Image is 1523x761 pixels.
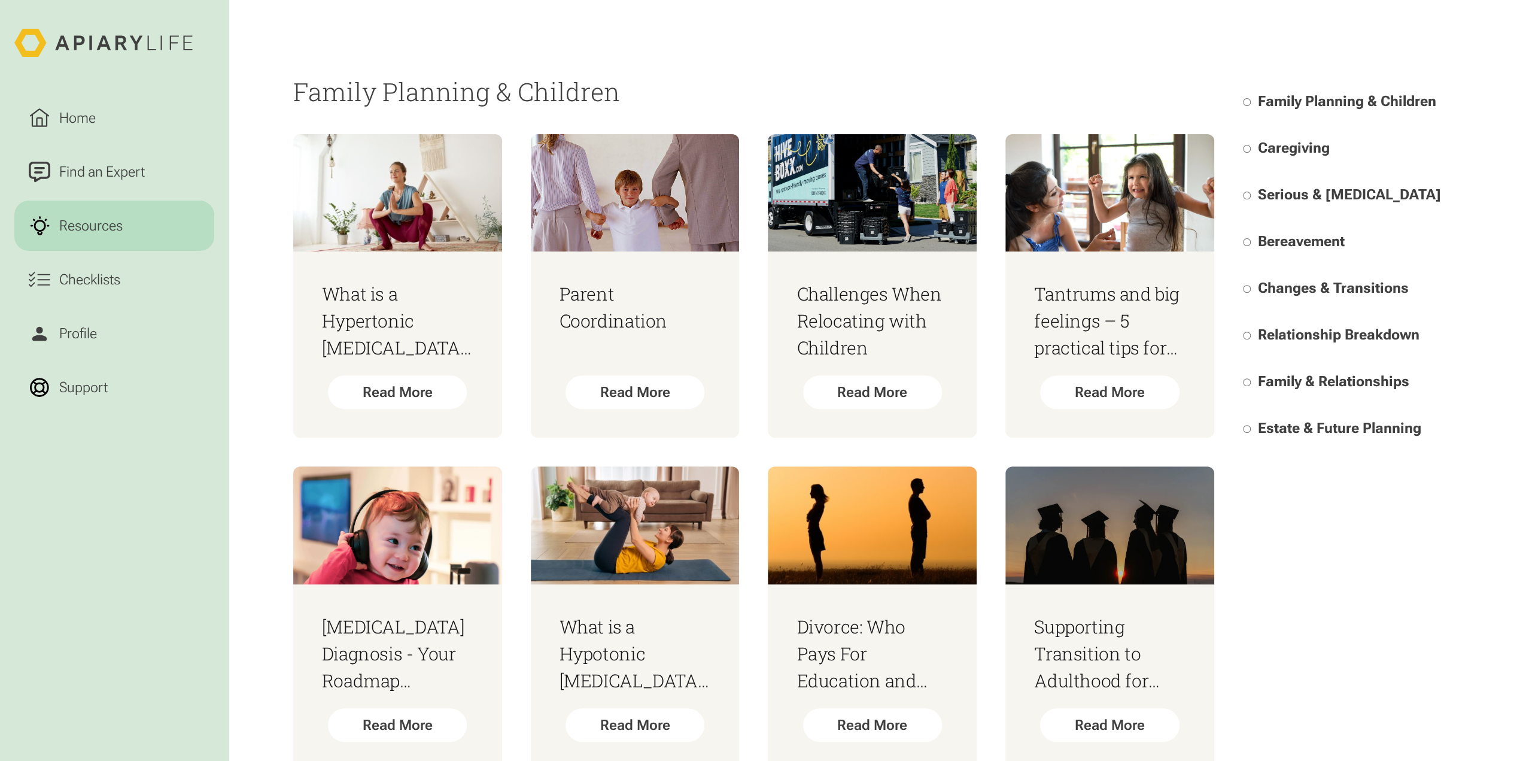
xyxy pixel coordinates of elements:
div: Resources [56,215,126,237]
div: Read More [328,708,467,742]
a: Checklists [14,254,214,305]
input: Family & Relationships [1243,378,1251,386]
h3: Tantrums and big feelings – 5 practical tips for managing children’s challenging behaviour [1034,280,1185,361]
a: Home [14,93,214,143]
div: Profile [56,323,101,344]
div: Support [56,377,111,398]
h3: [MEDICAL_DATA] Diagnosis - Your Roadmap Through the Early Days [322,613,473,694]
h3: Challenges When Relocating with Children [797,280,948,361]
div: Find an Expert [56,161,148,183]
h3: Divorce: Who Pays For Education and How To Afford It [797,613,948,694]
span: Bereavement [1258,233,1345,250]
input: Family Planning & Children [1243,98,1251,106]
a: Support [14,362,214,413]
div: Read More [803,708,943,742]
span: Family Planning & Children [1258,93,1436,110]
input: Bereavement [1243,238,1251,246]
span: Family & Relationships [1258,373,1409,390]
a: What is a Hypertonic [MEDICAL_DATA] and How Do I Fix It?Read More [293,134,502,438]
h3: Supporting Transition to Adulthood for Young People with Disabilities [1034,613,1185,694]
a: Find an Expert [14,147,214,197]
a: Tantrums and big feelings – 5 practical tips for managing children’s challenging behaviourRead More [1005,134,1214,438]
a: Resources [14,201,214,251]
h3: Parent Coordination [560,280,711,334]
div: Read More [803,375,943,409]
div: Read More [566,708,705,742]
span: Caregiving [1258,140,1330,156]
div: Read More [1040,708,1180,742]
input: Caregiving [1243,145,1251,153]
h3: What is a Hypotonic [MEDICAL_DATA] and How Do I Fix It? [560,613,711,694]
span: Estate & Future Planning [1258,420,1421,436]
span: Changes & Transitions [1258,280,1409,296]
input: Changes & Transitions [1243,285,1251,293]
h3: What is a Hypertonic [MEDICAL_DATA] and How Do I Fix It? [322,280,473,361]
a: Parent CoordinationRead More [531,134,740,438]
span: Relationship Breakdown [1258,326,1419,343]
div: Home [56,107,99,129]
input: Relationship Breakdown [1243,332,1251,339]
div: Checklists [56,269,124,290]
a: Challenges When Relocating with ChildrenRead More [768,134,977,438]
span: Serious & [MEDICAL_DATA] [1258,186,1441,203]
div: Read More [328,375,467,409]
div: Read More [1040,375,1180,409]
a: Profile [14,308,214,359]
input: Serious & [MEDICAL_DATA] [1243,192,1251,199]
h2: Family Planning & Children [293,78,1214,105]
input: Estate & Future Planning [1243,425,1251,433]
div: Read More [566,375,705,409]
